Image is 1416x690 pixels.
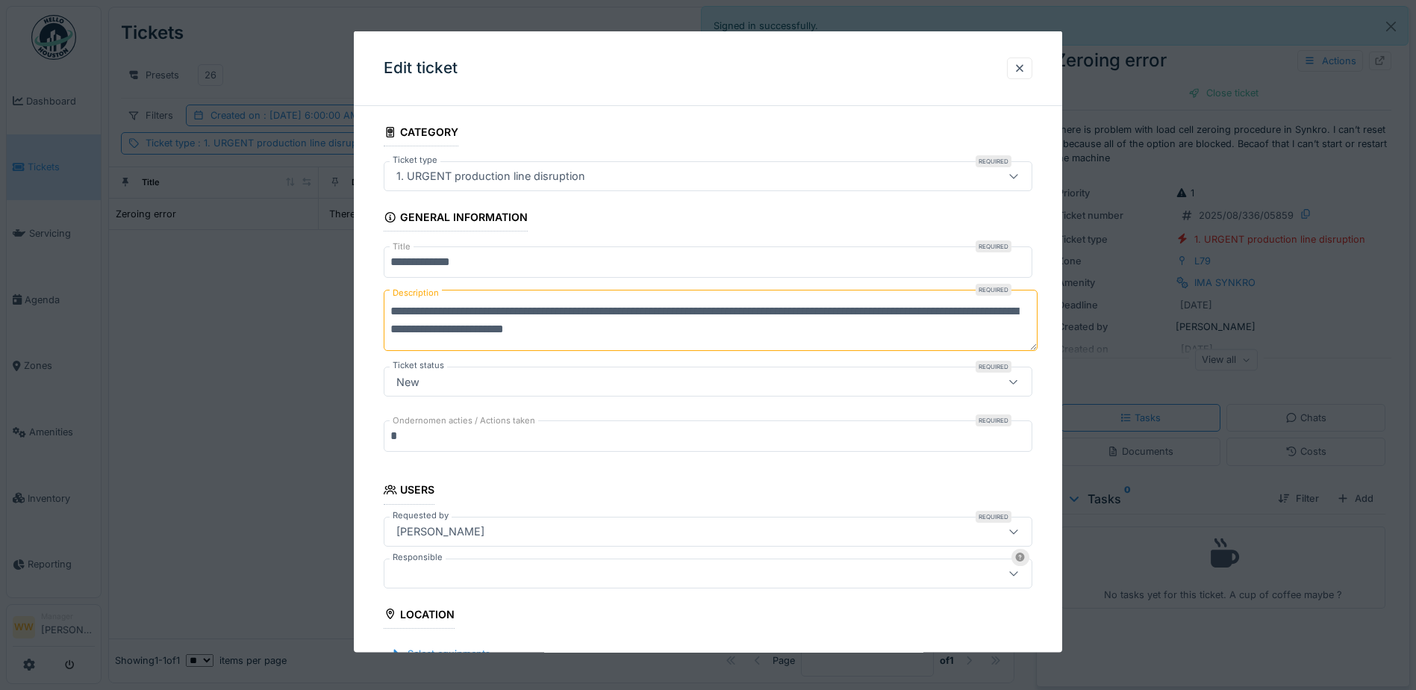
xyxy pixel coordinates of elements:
[976,414,1011,426] div: Required
[384,479,434,504] div: Users
[384,121,458,146] div: Category
[390,154,440,167] label: Ticket type
[976,284,1011,296] div: Required
[384,59,458,78] h3: Edit ticket
[390,414,538,427] label: Ondernomen acties / Actions taken
[384,643,496,663] div: Select equipments
[976,361,1011,373] div: Required
[390,523,490,539] div: [PERSON_NAME]
[390,240,414,253] label: Title
[384,603,455,628] div: Location
[390,284,442,302] label: Description
[976,240,1011,252] div: Required
[384,206,528,231] div: General information
[976,155,1011,167] div: Required
[976,510,1011,522] div: Required
[390,373,425,390] div: New
[390,509,452,521] label: Requested by
[390,359,447,372] label: Ticket status
[390,550,446,563] label: Responsible
[390,168,591,184] div: 1. URGENT production line disruption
